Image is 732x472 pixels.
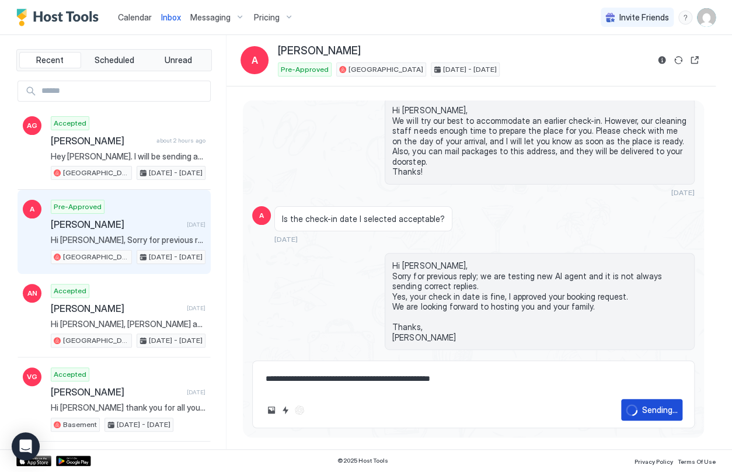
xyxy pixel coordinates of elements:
[187,388,205,396] span: [DATE]
[626,404,637,416] div: loading
[187,304,205,312] span: [DATE]
[54,369,86,380] span: Accepted
[149,335,203,346] span: [DATE] - [DATE]
[118,11,152,23] a: Calendar
[642,404,678,416] div: Sending...
[30,204,34,214] span: A
[688,53,702,67] button: Open reservation
[56,456,91,466] a: Google Play Store
[697,8,716,27] div: User profile
[156,137,205,144] span: about 2 hours ago
[51,303,182,314] span: [PERSON_NAME]
[348,64,423,75] span: [GEOGRAPHIC_DATA]
[16,456,51,466] a: App Store
[165,55,192,65] span: Unread
[619,12,669,23] span: Invite Friends
[655,53,669,67] button: Reservation information
[63,168,129,178] span: [GEOGRAPHIC_DATA]
[54,286,86,296] span: Accepted
[278,403,292,417] button: Quick reply
[392,105,687,177] span: Hi [PERSON_NAME], We will try our best to accommodate an earlier check-in. However, our cleaning ...
[63,419,97,430] span: Basement
[671,188,695,197] span: [DATE]
[671,53,685,67] button: Sync reservation
[63,252,129,262] span: [GEOGRAPHIC_DATA]
[259,210,264,221] span: A
[12,432,40,460] div: Open Intercom Messenger
[678,454,716,467] a: Terms Of Use
[274,235,298,244] span: [DATE]
[161,12,181,22] span: Inbox
[281,64,329,75] span: Pre-Approved
[16,9,104,26] a: Host Tools Logo
[187,221,205,228] span: [DATE]
[51,135,152,147] span: [PERSON_NAME]
[337,457,388,464] span: © 2025 Host Tools
[51,218,182,230] span: [PERSON_NAME]
[147,52,209,68] button: Unread
[621,399,682,421] button: loadingSending...
[54,118,86,129] span: Accepted
[190,12,231,23] span: Messaging
[635,458,673,465] span: Privacy Policy
[27,288,37,299] span: AN
[678,458,716,465] span: Terms Of Use
[51,319,205,329] span: Hi [PERSON_NAME], [PERSON_NAME] and I will be visiting, no pets. We are definitely non-smokers. W...
[27,120,37,131] span: AG
[95,55,134,65] span: Scheduled
[51,402,205,413] span: Hi [PERSON_NAME] thank you for all your help!
[149,252,203,262] span: [DATE] - [DATE]
[635,454,673,467] a: Privacy Policy
[118,12,152,22] span: Calendar
[254,12,280,23] span: Pricing
[443,64,497,75] span: [DATE] - [DATE]
[36,55,64,65] span: Recent
[149,168,203,178] span: [DATE] - [DATE]
[37,81,210,101] input: Input Field
[282,214,445,224] span: Is the check-in date I selected acceptable?
[161,11,181,23] a: Inbox
[54,202,102,212] span: Pre-Approved
[392,261,687,342] span: Hi [PERSON_NAME], Sorry for previous reply; we are testing new AI agent and it is not always send...
[117,419,170,430] span: [DATE] - [DATE]
[252,53,258,67] span: A
[51,386,182,398] span: [PERSON_NAME]
[678,11,692,25] div: menu
[27,372,37,382] span: VG
[83,52,145,68] button: Scheduled
[16,49,212,71] div: tab-group
[19,52,81,68] button: Recent
[63,335,129,346] span: [GEOGRAPHIC_DATA]
[51,151,205,162] span: Hey [PERSON_NAME]. I will be sending an alteration request momentarily. Once you accept it and it...
[51,235,205,245] span: Hi [PERSON_NAME], Sorry for previous reply; we are testing new AI agent and it is not always send...
[264,403,278,417] button: Upload image
[278,44,361,58] span: [PERSON_NAME]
